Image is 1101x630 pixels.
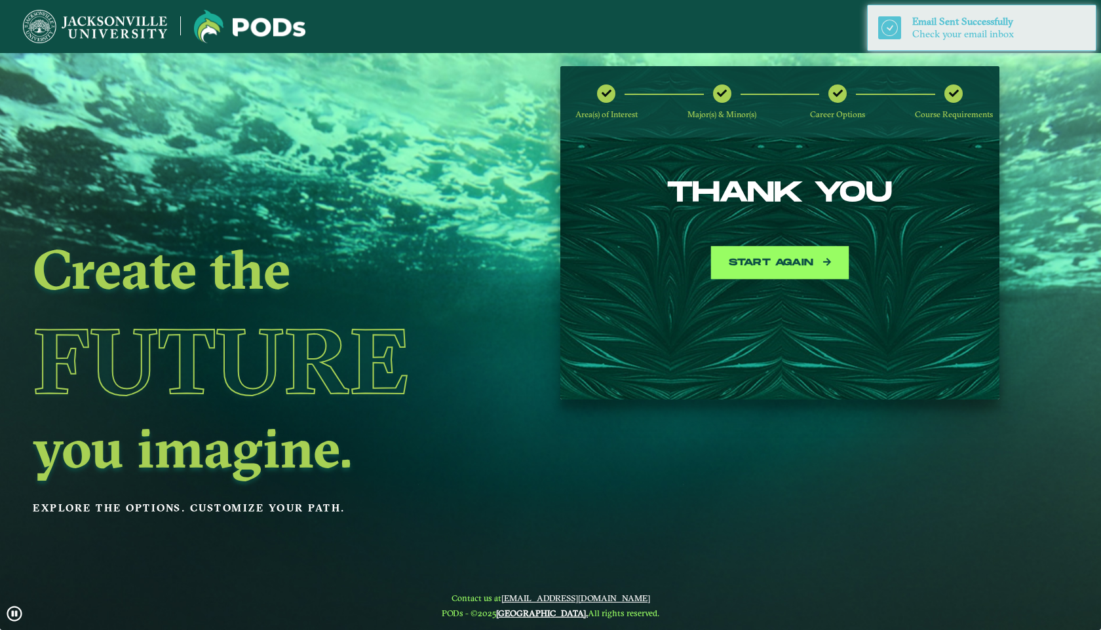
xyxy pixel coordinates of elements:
[714,250,845,276] button: Start again
[915,109,993,119] span: Course Requirements
[442,608,659,618] span: PODs - ©2025 All rights reserved.
[912,15,1013,28] span: Email Sent Successfully
[23,10,167,43] img: Jacksonville University logo
[33,242,463,297] h2: Create the
[496,608,588,618] a: [GEOGRAPHIC_DATA].
[912,28,1016,41] div: Check your email inbox
[575,109,638,119] span: Area(s) of Interest
[33,301,463,420] h1: Future
[810,109,865,119] span: Career Options
[33,498,463,518] p: Explore the options. Customize your path.
[567,177,993,210] h3: THANK YOU
[501,593,650,603] a: [EMAIL_ADDRESS][DOMAIN_NAME]
[33,420,463,475] h2: you imagine.
[442,593,659,603] span: Contact us at
[687,109,756,119] span: Major(s) & Minor(s)
[194,10,305,43] img: Jacksonville University logo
